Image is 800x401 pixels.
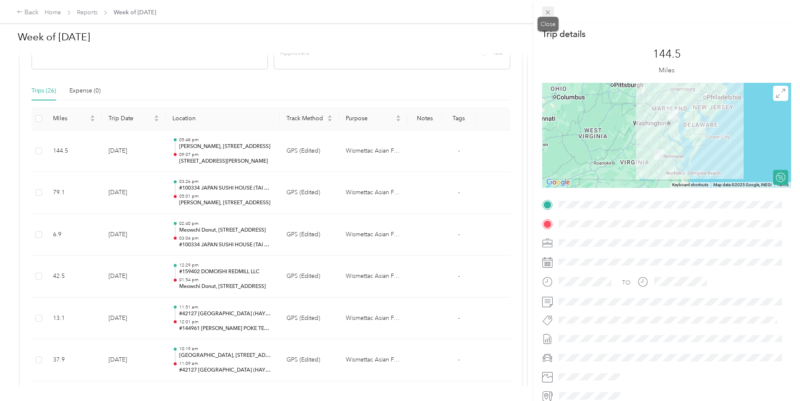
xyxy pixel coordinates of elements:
[713,182,772,187] span: Map data ©2025 Google, INEGI
[544,177,572,188] img: Google
[622,278,630,287] div: TO
[777,182,789,187] a: Terms (opens in new tab)
[544,177,572,188] a: Open this area in Google Maps (opens a new window)
[753,354,800,401] iframe: Everlance-gr Chat Button Frame
[659,65,675,76] p: Miles
[542,28,585,40] p: Trip details
[672,182,708,188] button: Keyboard shortcuts
[653,47,681,61] p: 144.5
[538,17,559,32] div: Close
